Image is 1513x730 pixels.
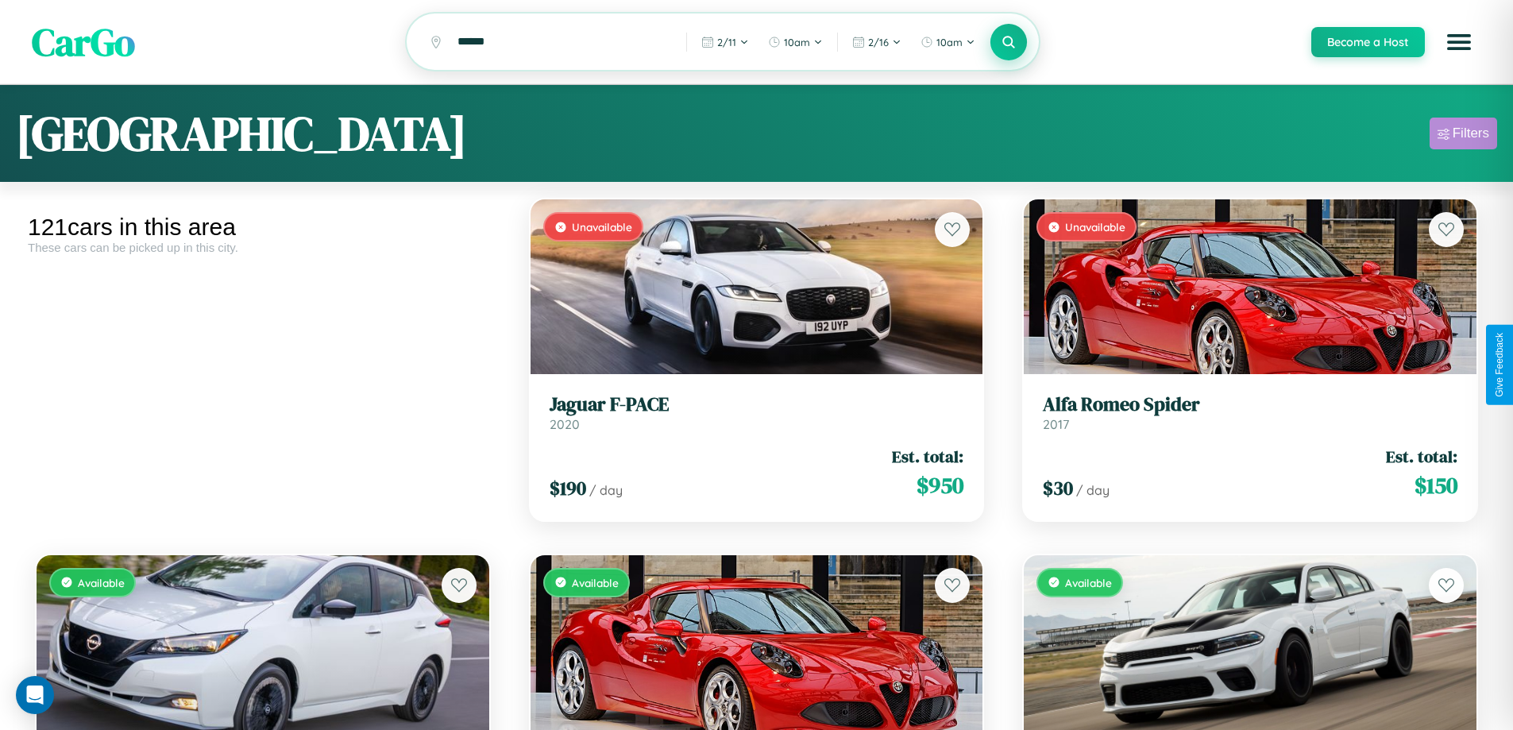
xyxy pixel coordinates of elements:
[572,576,619,589] span: Available
[16,101,467,166] h1: [GEOGRAPHIC_DATA]
[1437,20,1481,64] button: Open menu
[1311,27,1425,57] button: Become a Host
[550,475,586,501] span: $ 190
[1415,469,1457,501] span: $ 150
[1386,445,1457,468] span: Est. total:
[550,393,964,432] a: Jaguar F-PACE2020
[550,393,964,416] h3: Jaguar F-PACE
[28,241,498,254] div: These cars can be picked up in this city.
[784,36,810,48] span: 10am
[572,220,632,234] span: Unavailable
[1453,126,1489,141] div: Filters
[78,576,125,589] span: Available
[589,482,623,498] span: / day
[892,445,963,468] span: Est. total:
[28,214,498,241] div: 121 cars in this area
[693,29,757,55] button: 2/11
[717,36,736,48] span: 2 / 11
[844,29,909,55] button: 2/16
[1043,416,1069,432] span: 2017
[760,29,831,55] button: 10am
[16,676,54,714] div: Open Intercom Messenger
[1065,576,1112,589] span: Available
[550,416,580,432] span: 2020
[1065,220,1125,234] span: Unavailable
[32,16,135,68] span: CarGo
[1430,118,1497,149] button: Filters
[1043,393,1457,432] a: Alfa Romeo Spider2017
[868,36,889,48] span: 2 / 16
[917,469,963,501] span: $ 950
[1494,333,1505,397] div: Give Feedback
[1076,482,1110,498] span: / day
[1043,393,1457,416] h3: Alfa Romeo Spider
[936,36,963,48] span: 10am
[913,29,983,55] button: 10am
[1043,475,1073,501] span: $ 30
